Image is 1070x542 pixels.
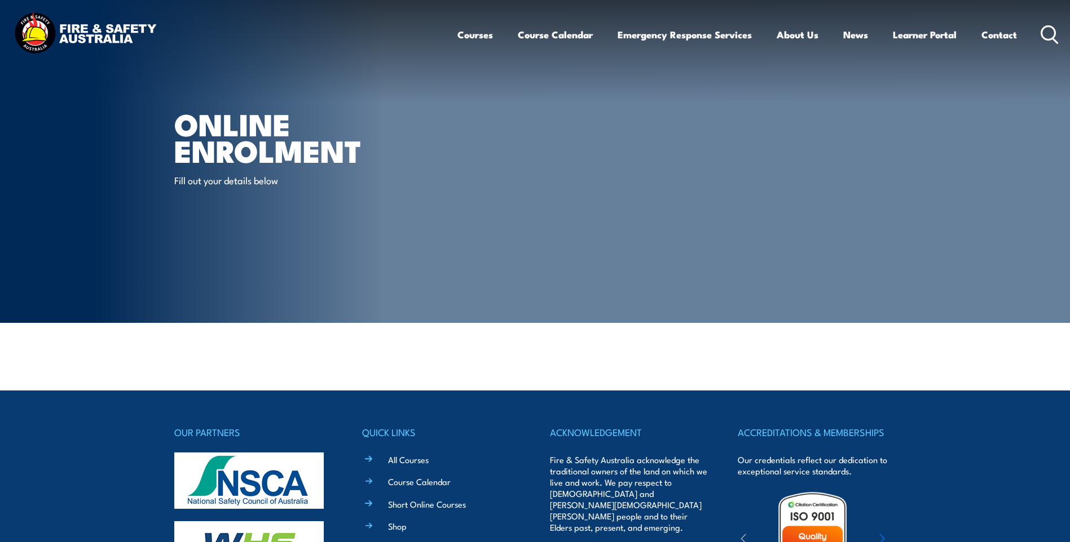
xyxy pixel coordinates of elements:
[388,498,466,510] a: Short Online Courses
[174,424,332,440] h4: OUR PARTNERS
[457,20,493,50] a: Courses
[550,454,708,533] p: Fire & Safety Australia acknowledge the traditional owners of the land on which we live and work....
[777,20,818,50] a: About Us
[174,452,324,509] img: nsca-logo-footer
[893,20,957,50] a: Learner Portal
[738,424,896,440] h4: ACCREDITATIONS & MEMBERSHIPS
[362,424,520,440] h4: QUICK LINKS
[981,20,1017,50] a: Contact
[174,174,380,186] p: Fill out your details below
[738,454,896,477] p: Our credentials reflect our dedication to exceptional service standards.
[388,520,407,532] a: Shop
[843,20,868,50] a: News
[388,454,429,465] a: All Courses
[388,476,451,487] a: Course Calendar
[174,110,453,163] h1: Online Enrolment
[550,424,708,440] h4: ACKNOWLEDGEMENT
[618,20,752,50] a: Emergency Response Services
[518,20,593,50] a: Course Calendar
